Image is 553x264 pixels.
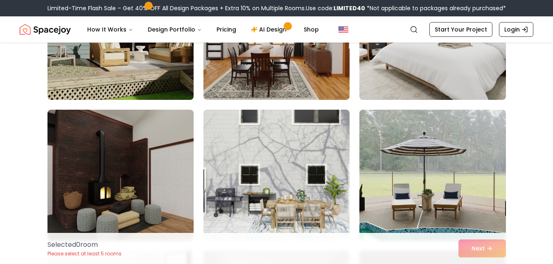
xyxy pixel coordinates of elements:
img: Spacejoy Logo [20,21,71,38]
span: *Not applicable to packages already purchased* [365,4,506,12]
a: Login [499,22,533,37]
a: AI Design [244,21,296,38]
nav: Global [20,16,533,43]
a: Shop [297,21,325,38]
p: Please select at least 5 rooms [47,250,122,257]
button: Design Portfolio [141,21,208,38]
b: LIMITED40 [334,4,365,12]
a: Spacejoy [20,21,71,38]
button: How It Works [81,21,140,38]
img: United States [339,25,348,34]
span: Use code: [306,4,365,12]
nav: Main [81,21,325,38]
p: Selected 0 room [47,240,122,250]
a: Start Your Project [429,22,492,37]
img: Room room-7 [47,110,194,241]
div: Limited-Time Flash Sale – Get 40% OFF All Design Packages + Extra 10% on Multiple Rooms. [47,4,506,12]
img: Room room-8 [203,110,350,241]
img: Room room-9 [359,110,506,241]
a: Pricing [210,21,243,38]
